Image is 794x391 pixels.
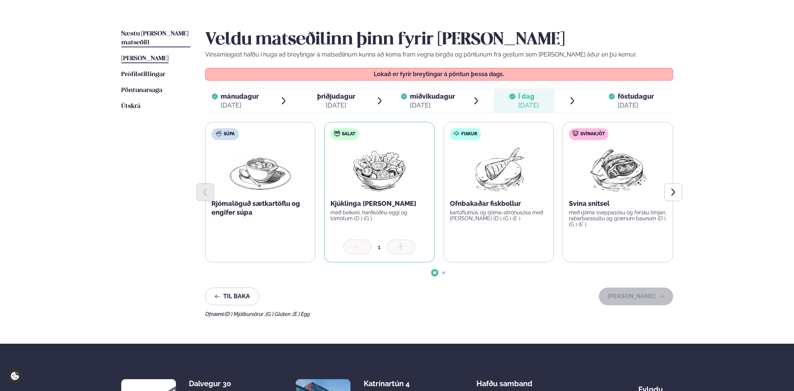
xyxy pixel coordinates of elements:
p: Lokað er fyrir breytingar á pöntun þessa dags. [213,71,665,77]
p: Vinsamlegast hafðu í huga að breytingar á matseðlinum kunna að koma fram vegna birgða og pöntunum... [205,50,673,59]
span: Útskrá [121,103,140,109]
p: Svína snitsel [569,199,667,208]
span: (E ) Egg [293,311,310,317]
img: Soup.png [228,146,293,193]
span: miðvikudagur [410,92,455,100]
span: (D ) Mjólkurvörur , [225,311,266,317]
p: Rjómalöguð sætkartöflu og engifer súpa [211,199,309,217]
p: með rjóma sveppasósu og fersku timjan, rabarbarasultu og grænum baunum (D ) (G ) (E ) [569,210,667,227]
span: Go to slide 1 [433,271,436,274]
div: [DATE] [221,101,259,110]
a: Næstu [PERSON_NAME] matseðill [121,30,190,47]
span: Svínakjöt [580,131,605,137]
button: Til baka [205,288,259,305]
button: Previous slide [196,183,214,201]
img: Fish.png [466,146,531,193]
div: [DATE] [618,101,654,110]
p: Kjúklinga [PERSON_NAME] [330,199,428,208]
span: [PERSON_NAME] [121,55,169,62]
span: Go to slide 2 [442,271,445,274]
div: [DATE] [317,101,355,110]
a: Cookie settings [7,368,23,384]
div: Ofnæmi: [205,311,673,317]
div: [DATE] [410,101,455,110]
h2: Veldu matseðilinn þinn fyrir [PERSON_NAME] [205,30,673,50]
span: (G ) Glúten , [266,311,293,317]
a: [PERSON_NAME] [121,54,169,63]
img: salad.svg [334,130,340,136]
span: Súpa [224,131,235,137]
span: föstudagur [618,92,654,100]
p: kartöflumús og rjóma-sítrónusósa með [PERSON_NAME] (D ) (G ) (E ) [450,210,548,221]
span: Pöntunarsaga [121,87,162,93]
img: fish.svg [454,130,459,136]
span: mánudagur [221,92,259,100]
img: Salad.png [347,146,412,193]
button: Next slide [664,183,682,201]
p: Ofnbakaðar fiskbollur [450,199,548,208]
p: með beikoni, harðsoðnu eggi og tómötum (D ) (G ) [330,210,428,221]
img: soup.svg [216,130,222,136]
span: Prófílstillingar [121,71,165,78]
span: Fiskur [461,131,477,137]
div: 1 [371,243,387,251]
span: Hafðu samband [476,373,532,388]
img: Pork-Meat.png [585,146,651,193]
button: [PERSON_NAME] [599,288,673,305]
div: Katrínartún 4 [364,379,423,388]
a: Útskrá [121,102,140,111]
a: Prófílstillingar [121,70,165,79]
span: Salat [342,131,355,137]
span: þriðjudagur [317,92,355,100]
div: [DATE] [518,101,539,110]
a: Pöntunarsaga [121,86,162,95]
img: pork.svg [573,130,578,136]
span: Næstu [PERSON_NAME] matseðill [121,31,189,46]
div: Dalvegur 30 [189,379,248,388]
span: Í dag [518,92,539,101]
